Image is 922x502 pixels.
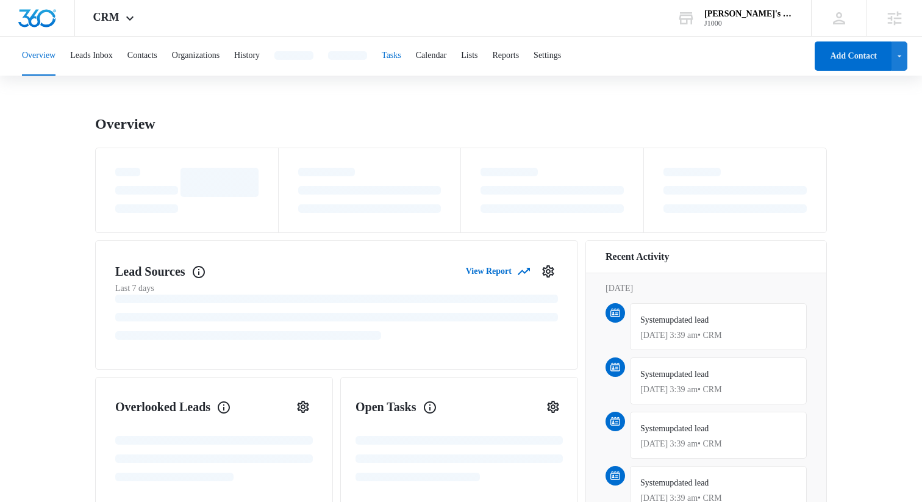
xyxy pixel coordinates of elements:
button: Settings [534,37,561,76]
button: Overview [22,37,55,76]
p: [DATE] [606,282,807,295]
p: [DATE] 3:39 am • CRM [640,385,796,394]
h1: Overview [95,115,155,133]
span: System [640,315,665,325]
button: History [234,37,260,76]
button: Settings [293,397,313,417]
button: Contacts [127,37,157,76]
div: account id [704,19,793,27]
span: updated lead [665,315,709,325]
button: Settings [543,397,563,417]
button: Reports [493,37,520,76]
button: Organizations [172,37,220,76]
span: updated lead [665,370,709,379]
button: Calendar [416,37,447,76]
span: CRM [93,11,120,24]
span: updated lead [665,424,709,433]
span: System [640,478,665,487]
p: [DATE] 3:39 am • CRM [640,331,796,340]
button: Leads Inbox [70,37,113,76]
button: Add Contact [815,41,892,71]
h1: Open Tasks [356,398,437,416]
h6: Recent Activity [606,249,669,264]
h1: Overlooked Leads [115,398,231,416]
p: [DATE] 3:39 am • CRM [640,440,796,448]
div: account name [704,9,793,19]
h1: Lead Sources [115,262,206,281]
span: System [640,424,665,433]
button: Settings [538,262,558,281]
button: Lists [461,37,477,76]
span: System [640,370,665,379]
button: View Report [466,260,529,282]
button: Tasks [382,37,401,76]
p: Last 7 days [115,282,558,295]
span: updated lead [665,478,709,487]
